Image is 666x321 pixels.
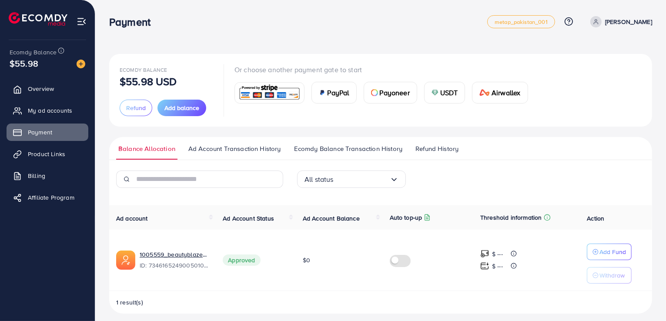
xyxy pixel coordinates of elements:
[364,82,417,104] a: cardPayoneer
[10,48,57,57] span: Ecomdy Balance
[120,100,152,116] button: Refund
[9,12,67,26] img: logo
[390,212,422,223] p: Auto top-up
[140,261,209,270] span: ID: 7346165249005010945
[238,84,301,102] img: card
[28,171,45,180] span: Billing
[126,104,146,112] span: Refund
[415,144,459,154] span: Refund History
[440,87,458,98] span: USDT
[319,89,326,96] img: card
[480,261,489,271] img: top-up amount
[587,214,604,223] span: Action
[28,193,74,202] span: Affiliate Program
[28,106,72,115] span: My ad accounts
[297,171,406,188] div: Search for option
[599,270,625,281] p: Withdraw
[495,19,548,25] span: metap_pakistan_001
[479,89,490,96] img: card
[140,250,209,259] a: 1005559_beautyblaze_1710412408118
[28,128,52,137] span: Payment
[587,16,652,27] a: [PERSON_NAME]
[7,167,88,184] a: Billing
[492,261,503,271] p: $ ---
[7,189,88,206] a: Affiliate Program
[164,104,199,112] span: Add balance
[140,250,209,270] div: <span class='underline'>1005559_beautyblaze_1710412408118</span></br>7346165249005010945
[380,87,410,98] span: Payoneer
[7,102,88,119] a: My ad accounts
[432,89,438,96] img: card
[7,145,88,163] a: Product Links
[334,173,390,186] input: Search for option
[305,173,334,186] span: All status
[605,17,652,27] p: [PERSON_NAME]
[629,282,659,314] iframe: Chat
[157,100,206,116] button: Add balance
[116,251,135,270] img: ic-ads-acc.e4c84228.svg
[109,16,157,28] h3: Payment
[480,212,542,223] p: Threshold information
[487,15,555,28] a: metap_pakistan_001
[77,17,87,27] img: menu
[480,249,489,258] img: top-up amount
[599,247,626,257] p: Add Fund
[223,214,274,223] span: Ad Account Status
[587,244,632,260] button: Add Fund
[492,87,520,98] span: Airwallex
[116,298,143,307] span: 1 result(s)
[188,144,281,154] span: Ad Account Transaction History
[492,249,503,259] p: $ ---
[10,57,38,70] span: $55.98
[234,64,535,75] p: Or choose another payment gate to start
[120,76,177,87] p: $55.98 USD
[303,214,360,223] span: Ad Account Balance
[7,124,88,141] a: Payment
[223,254,260,266] span: Approved
[28,150,65,158] span: Product Links
[234,82,305,104] a: card
[77,60,85,68] img: image
[120,66,167,74] span: Ecomdy Balance
[303,256,310,264] span: $0
[116,214,148,223] span: Ad account
[371,89,378,96] img: card
[311,82,357,104] a: cardPayPal
[294,144,402,154] span: Ecomdy Balance Transaction History
[28,84,54,93] span: Overview
[472,82,528,104] a: cardAirwallex
[328,87,349,98] span: PayPal
[424,82,465,104] a: cardUSDT
[587,267,632,284] button: Withdraw
[118,144,175,154] span: Balance Allocation
[7,80,88,97] a: Overview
